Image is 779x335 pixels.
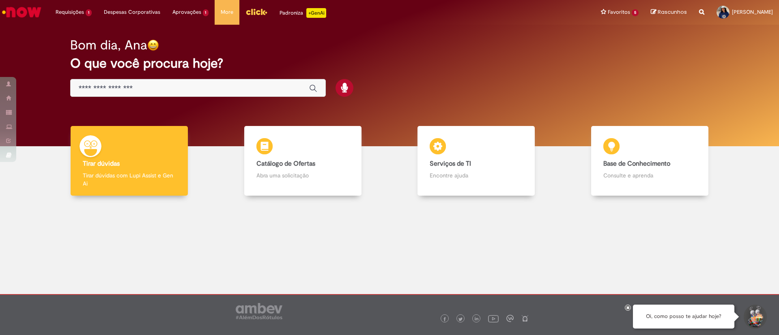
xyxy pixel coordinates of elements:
[245,6,267,18] img: click_logo_yellow_360x200.png
[104,8,160,16] span: Despesas Corporativas
[86,9,92,16] span: 1
[603,160,670,168] b: Base de Conhecimento
[475,317,479,322] img: logo_footer_linkedin.png
[430,160,471,168] b: Serviços de TI
[608,8,630,16] span: Favoritos
[236,303,282,319] img: logo_footer_ambev_rotulo_gray.png
[563,126,737,196] a: Base de Conhecimento Consulte e aprenda
[632,9,639,16] span: 5
[430,171,523,179] p: Encontre ajuda
[83,171,176,188] p: Tirar dúvidas com Lupi Assist e Gen Ai
[603,171,696,179] p: Consulte e aprenda
[147,39,159,51] img: happy-face.png
[70,56,709,70] h2: O que você procura hoje?
[203,9,209,16] span: 1
[70,38,147,52] h2: Bom dia, Ana
[633,305,734,329] div: Oi, como posso te ajudar hoje?
[83,160,120,168] b: Tirar dúvidas
[43,126,216,196] a: Tirar dúvidas Tirar dúvidas com Lupi Assist e Gen Ai
[256,160,315,168] b: Catálogo de Ofertas
[280,8,326,18] div: Padroniza
[56,8,84,16] span: Requisições
[306,8,326,18] p: +GenAi
[506,315,514,322] img: logo_footer_workplace.png
[221,8,233,16] span: More
[651,9,687,16] a: Rascunhos
[1,4,43,20] img: ServiceNow
[488,313,499,324] img: logo_footer_youtube.png
[658,8,687,16] span: Rascunhos
[389,126,563,196] a: Serviços de TI Encontre ajuda
[732,9,773,15] span: [PERSON_NAME]
[443,317,447,321] img: logo_footer_facebook.png
[256,171,349,179] p: Abra uma solicitação
[172,8,201,16] span: Aprovações
[521,315,529,322] img: logo_footer_naosei.png
[742,305,767,329] button: Iniciar Conversa de Suporte
[458,317,463,321] img: logo_footer_twitter.png
[216,126,390,196] a: Catálogo de Ofertas Abra uma solicitação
